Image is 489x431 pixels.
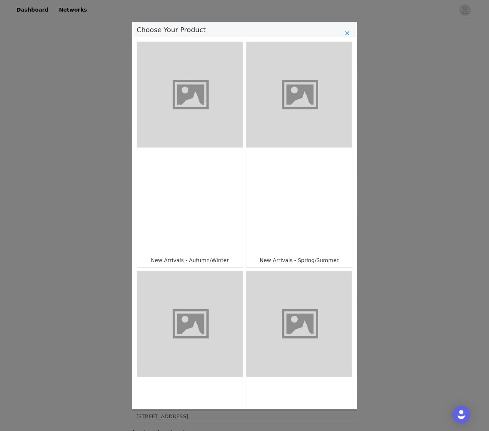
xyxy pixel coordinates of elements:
div: Open Intercom Messenger [452,406,470,424]
div: New Arrivals - Autumn/Winter [141,257,239,264]
div: New Arrivals - Spring/Summer [250,257,348,264]
div: Choose Your Product [132,22,357,410]
span: Choose Your Product [137,26,206,34]
button: Close [345,29,349,38]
